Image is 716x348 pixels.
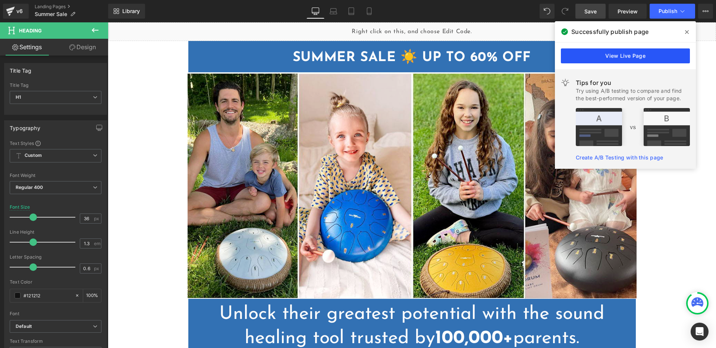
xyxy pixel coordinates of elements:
b: Regular 400 [16,184,43,190]
div: % [83,289,101,302]
button: Redo [558,4,572,19]
img: tip.png [576,108,690,146]
div: Typography [10,121,40,131]
span: em [94,241,100,246]
div: Title Tag [10,83,101,88]
strong: SUMMER SALE ☀️ UP TO 60% OFF [185,29,423,42]
div: Title Tag [10,63,32,74]
a: v6 [3,4,29,19]
a: New Library [108,4,145,19]
span: Publish [659,8,677,14]
span: Preview [618,7,638,15]
a: Laptop [324,4,342,19]
div: Text Transform [10,339,101,344]
span: Unlock their greatest potential with the sound healing tool trusted by parents. [112,282,496,326]
button: Publish [650,4,695,19]
b: H1 [16,94,21,100]
button: More [698,4,713,19]
div: v6 [15,6,24,16]
div: Tips for you [576,78,690,87]
a: Mobile [360,4,378,19]
img: light.svg [561,78,570,87]
div: Line Height [10,230,101,235]
div: Font [10,311,101,316]
a: Create A/B Testing with this page [576,154,663,161]
span: Library [122,8,140,15]
div: Text Color [10,279,101,285]
div: Font Weight [10,173,101,178]
span: px [94,266,100,271]
a: Desktop [307,4,324,19]
a: Preview [609,4,647,19]
div: Open Intercom Messenger [691,323,709,341]
button: Undo [540,4,555,19]
span: Heading [19,28,42,34]
div: Text Styles [10,140,101,146]
div: Font Size [10,205,30,210]
div: Try using A/B testing to compare and find the best-performed version of your page. [576,87,690,102]
span: px [94,216,100,221]
b: Custom [25,152,42,159]
a: View Live Page [561,48,690,63]
div: Letter Spacing [10,254,101,260]
a: Landing Pages [35,4,108,10]
a: Tablet [342,4,360,19]
i: Default [16,323,32,330]
span: Save [584,7,597,15]
a: Design [56,39,110,56]
span: Successfully publish page [571,27,649,36]
input: Color [23,291,71,300]
span: Summer Sale [35,11,67,17]
strong: 100,000+ [327,307,405,326]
